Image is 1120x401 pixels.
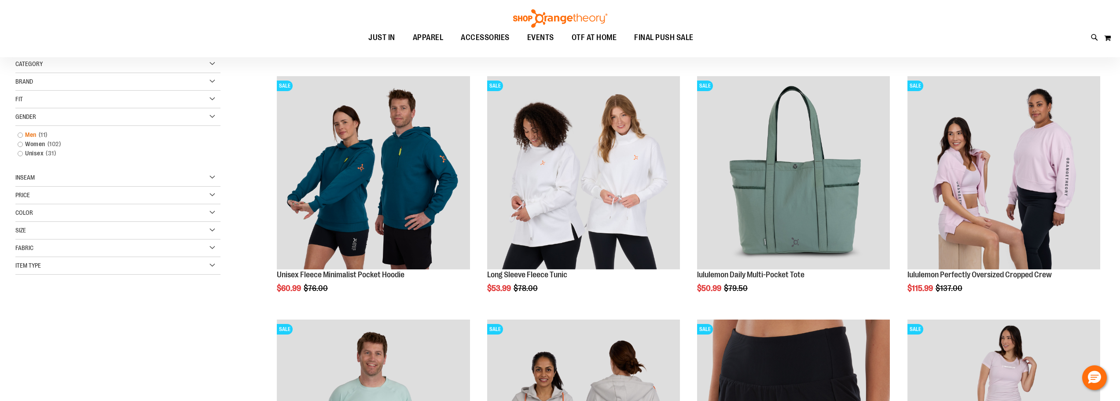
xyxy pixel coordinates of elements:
[452,28,518,48] a: ACCESSORIES
[487,81,503,91] span: SALE
[518,28,563,48] a: EVENTS
[1082,365,1107,390] button: Hello, have a question? Let’s chat.
[461,28,510,48] span: ACCESSORIES
[697,81,713,91] span: SALE
[15,174,35,181] span: Inseam
[936,284,964,293] span: $137.00
[907,76,1100,269] img: lululemon Perfectly Oversized Cropped Crew
[572,28,617,48] span: OTF AT HOME
[15,244,33,251] span: Fabric
[487,270,567,279] a: Long Sleeve Fleece Tunic
[625,28,702,48] a: FINAL PUSH SALE
[15,60,43,67] span: Category
[487,284,512,293] span: $53.99
[277,270,404,279] a: Unisex Fleece Minimalist Pocket Hoodie
[304,284,329,293] span: $76.00
[907,284,934,293] span: $115.99
[724,284,749,293] span: $79.50
[277,324,293,335] span: SALE
[487,76,680,270] a: Product image for Fleece Long SleeveSALE
[563,28,626,48] a: OTF AT HOME
[13,140,210,149] a: Women102
[13,130,210,140] a: Men11
[15,78,33,85] span: Brand
[15,209,33,216] span: Color
[487,324,503,335] span: SALE
[903,72,1105,315] div: product
[527,28,554,48] span: EVENTS
[693,72,894,315] div: product
[15,96,23,103] span: Fit
[277,76,470,269] img: Unisex Fleece Minimalist Pocket Hoodie
[44,149,58,158] span: 31
[907,324,923,335] span: SALE
[15,113,36,120] span: Gender
[512,9,609,28] img: Shop Orangetheory
[634,28,694,48] span: FINAL PUSH SALE
[907,81,923,91] span: SALE
[697,76,890,270] a: lululemon Daily Multi-Pocket ToteSALE
[907,76,1100,270] a: lululemon Perfectly Oversized Cropped CrewSALE
[15,262,41,269] span: Item Type
[514,284,539,293] span: $78.00
[907,270,1052,279] a: lululemon Perfectly Oversized Cropped Crew
[697,324,713,335] span: SALE
[277,284,302,293] span: $60.99
[483,72,684,315] div: product
[368,28,395,48] span: JUST IN
[697,270,804,279] a: lululemon Daily Multi-Pocket Tote
[272,72,474,315] div: product
[697,284,723,293] span: $50.99
[404,28,452,48] a: APPAREL
[37,130,50,140] span: 11
[697,76,890,269] img: lululemon Daily Multi-Pocket Tote
[15,227,26,234] span: Size
[45,140,63,149] span: 102
[360,28,404,48] a: JUST IN
[277,81,293,91] span: SALE
[13,149,210,158] a: Unisex31
[15,191,30,199] span: Price
[277,76,470,270] a: Unisex Fleece Minimalist Pocket HoodieSALE
[413,28,444,48] span: APPAREL
[487,76,680,269] img: Product image for Fleece Long Sleeve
